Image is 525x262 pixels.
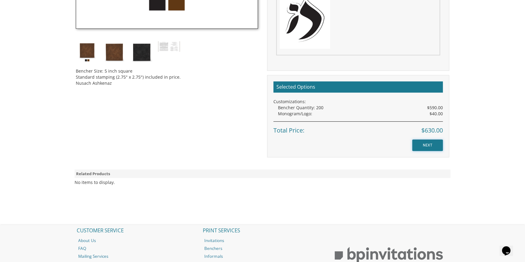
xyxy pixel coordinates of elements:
[200,244,325,252] a: Benchers
[427,105,443,111] span: $590.00
[278,111,443,117] div: Monogram/Logo:
[76,41,99,64] img: tiferes_seude.jpg
[430,111,443,117] span: $40.00
[74,244,199,252] a: FAQ
[273,81,443,93] h2: Selected Options
[76,64,258,86] div: Bencher Size: 5 inch square Standard stamping (2.75" x 2.75") included in price. Nusach Ashkenaz
[278,105,443,111] div: Bencher Quantity: 200
[75,179,115,185] div: No items to display.
[273,99,443,105] div: Customizations:
[75,169,450,178] div: Related Products
[74,237,199,244] a: About Us
[200,225,325,236] h2: PRINT SERVICES
[421,126,443,135] span: $630.00
[158,41,180,52] img: bp%20bencher%20inside%201.JPG
[74,252,199,260] a: Mailing Services
[412,139,443,151] input: NEXT
[200,252,325,260] a: Informals
[200,237,325,244] a: Invitations
[103,41,126,64] img: brown_seude.jpg
[273,121,443,135] div: Total Price:
[130,41,153,64] img: black_seude.jpg
[74,225,199,236] h2: CUSTOMER SERVICE
[500,238,519,256] iframe: chat widget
